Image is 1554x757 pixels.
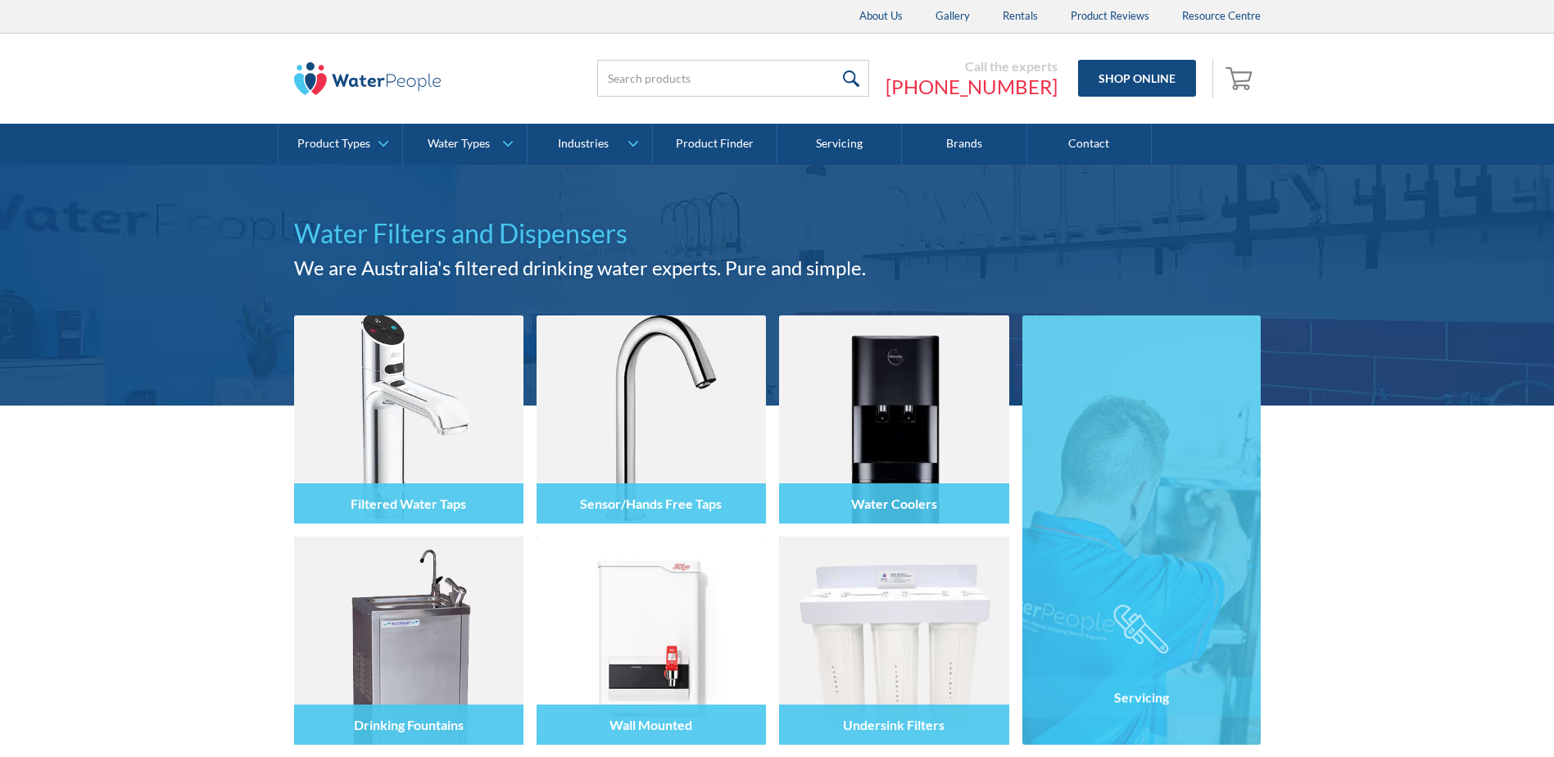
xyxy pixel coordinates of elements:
a: Water Types [403,124,527,165]
img: Wall Mounted [537,537,766,745]
img: Undersink Filters [779,537,1008,745]
a: Servicing [777,124,902,165]
a: [PHONE_NUMBER] [886,75,1058,99]
img: Filtered Water Taps [294,315,523,524]
a: Shop Online [1078,60,1196,97]
input: Search products [597,60,869,97]
a: Servicing [1022,315,1261,745]
img: Water Coolers [779,315,1008,524]
a: Product Types [279,124,402,165]
h4: Water Coolers [851,496,937,511]
img: Sensor/Hands Free Taps [537,315,766,524]
h4: Undersink Filters [843,717,945,732]
img: The Water People [294,62,442,95]
div: Water Types [428,137,490,151]
a: Contact [1027,124,1152,165]
img: Drinking Fountains [294,537,523,745]
img: shopping cart [1226,65,1257,91]
h4: Sensor/Hands Free Taps [580,496,722,511]
h4: Filtered Water Taps [351,496,466,511]
a: Brands [902,124,1026,165]
a: Product Finder [653,124,777,165]
a: Industries [528,124,651,165]
div: Industries [558,137,609,151]
div: Call the experts [886,58,1058,75]
h4: Servicing [1114,689,1169,705]
h4: Drinking Fountains [354,717,464,732]
h4: Wall Mounted [609,717,692,732]
div: Product Types [297,137,370,151]
a: Open empty cart [1221,59,1261,98]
